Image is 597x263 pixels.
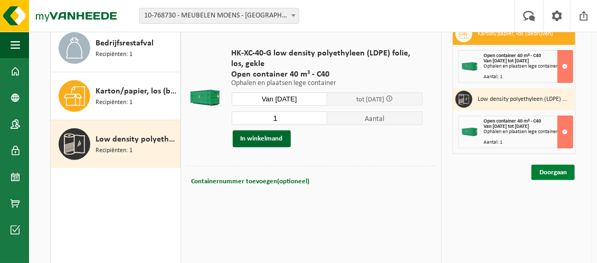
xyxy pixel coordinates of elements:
[484,53,541,59] span: Open container 40 m³ - C40
[51,120,181,168] button: Low density polyethyleen (LDPE) folie, los, gekleurd Recipiënten: 1
[51,24,181,72] button: Bedrijfsrestafval Recipiënten: 1
[233,130,291,147] button: In winkelmand
[484,124,529,129] strong: Van [DATE] tot [DATE]
[96,50,132,60] span: Recipiënten: 1
[484,74,573,80] div: Aantal: 1
[484,129,573,135] div: Ophalen en plaatsen lege container
[96,37,154,50] span: Bedrijfsrestafval
[478,91,567,108] h3: Low density polyethyleen (LDPE) folie, los, gekleurd
[484,118,541,124] span: Open container 40 m³ - C40
[140,8,299,23] span: 10-768730 - MEUBELEN MOENS - LONDERZEEL
[356,96,384,103] span: tot [DATE]
[96,98,132,108] span: Recipiënten: 1
[96,85,177,98] span: Karton/papier, los (bedrijven)
[232,80,423,87] p: Ophalen en plaatsen lege container
[232,92,327,106] input: Selecteer datum
[232,69,423,80] span: Open container 40 m³ - C40
[478,25,553,42] h3: Karton/papier, los (bedrijven)
[190,174,311,189] button: Containernummer toevoegen(optioneel)
[232,48,423,69] span: HK-XC-40-G low density polyethyleen (LDPE) folie, los, gekle
[484,64,573,69] div: Ophalen en plaatsen lege container
[191,178,310,185] span: Containernummer toevoegen(optioneel)
[139,8,299,24] span: 10-768730 - MEUBELEN MOENS - LONDERZEEL
[51,72,181,120] button: Karton/papier, los (bedrijven) Recipiënten: 1
[96,146,132,156] span: Recipiënten: 1
[96,133,177,146] span: Low density polyethyleen (LDPE) folie, los, gekleurd
[532,165,575,180] a: Doorgaan
[484,58,529,64] strong: Van [DATE] tot [DATE]
[484,140,573,145] div: Aantal: 1
[327,111,423,125] span: Aantal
